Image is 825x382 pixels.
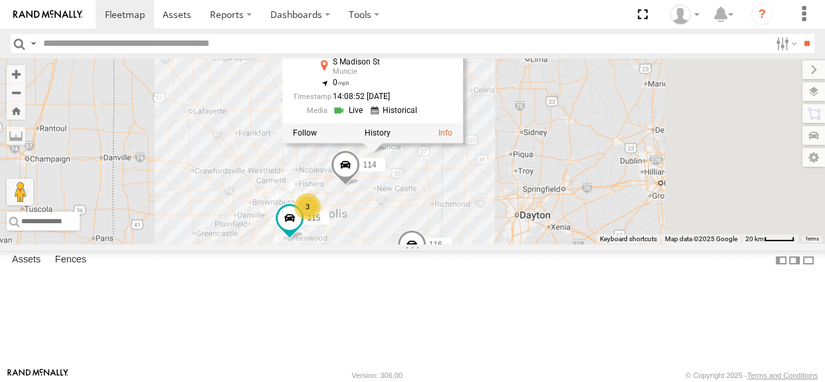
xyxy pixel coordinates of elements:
[333,68,426,76] div: Muncie
[48,251,93,270] label: Fences
[7,65,25,83] button: Zoom in
[293,92,426,101] div: Date/time of location update
[802,148,825,167] label: Map Settings
[438,128,452,138] a: View Asset Details
[5,251,47,270] label: Assets
[436,49,452,60] div: Last Event GSM Signal Strength
[429,239,442,248] span: 116
[802,250,815,270] label: Hide Summary Table
[7,179,33,205] button: Drag Pegman onto the map to open Street View
[7,102,25,120] button: Zoom Home
[771,34,799,53] label: Search Filter Options
[7,83,25,102] button: Zoom out
[666,5,704,25] div: Brandon Hickerson
[333,78,349,87] span: 0
[352,371,403,379] div: Version: 306.00
[294,193,321,220] div: 3
[7,369,68,382] a: Visit our Website
[333,57,426,66] div: S Madison St
[307,213,320,223] span: 115
[805,237,819,242] a: Terms (opens in new tab)
[28,34,39,53] label: Search Query
[363,159,376,169] span: 114
[371,104,421,117] a: View Historical Media Streams
[775,250,788,270] label: Dock Summary Table to the Left
[13,10,82,19] img: rand-logo.svg
[665,235,737,242] span: Map data ©2025 Google
[365,128,391,138] label: View Asset History
[293,128,317,138] label: Realtime tracking of Asset
[788,250,801,270] label: Dock Summary Table to the Right
[747,371,818,379] a: Terms and Conditions
[745,235,764,242] span: 20 km
[333,104,367,117] a: View Live Media Streams
[7,126,25,145] label: Measure
[741,235,798,244] button: Map Scale: 20 km per 42 pixels
[600,235,657,244] button: Keyboard shortcuts
[686,371,818,379] div: © Copyright 2025 -
[751,4,773,25] i: ?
